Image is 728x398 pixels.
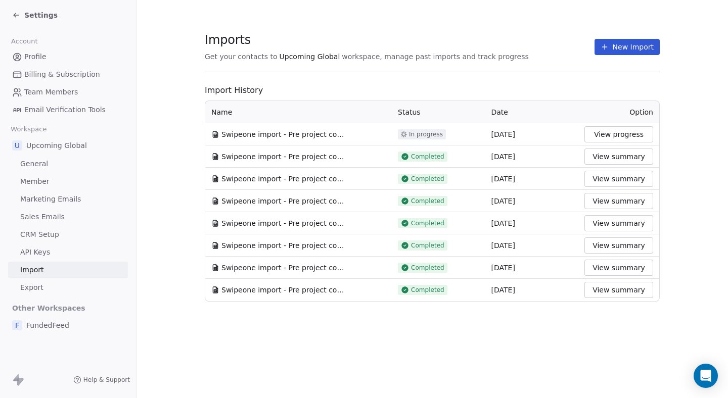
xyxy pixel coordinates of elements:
span: Import [20,265,43,275]
span: Swipeone import - Pre project completion - FW_Live-Webinar_EU_27thAugust'25 - Batch 2.csv [221,218,348,228]
span: Get your contacts to [205,52,278,62]
button: View summary [584,260,653,276]
span: Date [491,108,508,116]
div: [DATE] [491,263,573,273]
div: [DATE] [491,196,573,206]
div: [DATE] [491,174,573,184]
span: F [12,320,22,330]
button: View progress [584,126,653,142]
span: Swipeone import - Pre project completion - FW_Live-Sim-Webinar([GEOGRAPHIC_DATA])26thAugust'2025 ... [221,129,348,139]
span: Completed [411,219,444,227]
a: Email Verification Tools [8,102,128,118]
div: [DATE] [491,218,573,228]
span: Export [20,282,43,293]
span: Billing & Subscription [24,69,100,80]
span: FundedFeed [26,320,69,330]
a: Export [8,279,128,296]
span: Swipeone import - Pre project completion - FW26EU - Batch 2.csv [221,174,348,184]
a: API Keys [8,244,128,261]
span: In progress [409,130,443,138]
span: Swipeone import - Pre project completion - FW_Live-Webinar_NA_21stAugust'25 Batch 2.csv [221,285,348,295]
span: Swipeone import - Pre project completion - FW_Live-Sim-Webinar([GEOGRAPHIC_DATA])26thAugust'2025 ... [221,196,348,206]
span: Settings [24,10,58,20]
span: Completed [411,286,444,294]
span: Completed [411,153,444,161]
button: View summary [584,171,653,187]
a: Team Members [8,84,128,101]
span: Account [7,34,42,49]
span: Upcoming Global [280,52,340,62]
div: [DATE] [491,240,573,251]
span: workspace, manage past imports and track progress [342,52,528,62]
span: Completed [411,241,444,250]
a: General [8,156,128,172]
span: Member [20,176,50,187]
a: Help & Support [73,376,130,384]
span: CRM Setup [20,229,59,240]
div: [DATE] [491,285,573,295]
button: New Import [595,39,660,55]
span: Marketing Emails [20,194,81,205]
a: Settings [12,10,58,20]
span: General [20,159,48,169]
span: Swipeone import - Pre project completion - FW_Live-Webinar_APAC_21stAugust'25 Batch 2.csv [221,263,348,273]
button: View summary [584,215,653,231]
a: CRM Setup [8,226,128,243]
a: Profile [8,48,128,65]
a: Marketing Emails [8,191,128,208]
div: [DATE] [491,129,573,139]
button: View summary [584,193,653,209]
span: Name [211,107,232,117]
span: Help & Support [83,376,130,384]
span: Completed [411,175,444,183]
span: Completed [411,197,444,205]
span: Profile [24,52,47,62]
span: Swipeone import - Pre project completion - FW_Speaker-Acquisition_August'25 .csv [221,152,348,162]
div: [DATE] [491,152,573,162]
span: U [12,140,22,151]
a: Billing & Subscription [8,66,128,83]
span: Team Members [24,87,78,97]
a: Member [8,173,128,190]
span: Status [398,108,421,116]
button: View summary [584,237,653,254]
span: API Keys [20,247,50,258]
span: Import History [205,84,660,96]
span: Email Verification Tools [24,105,106,115]
span: Swipeone import - Pre project completion- FW_Live-Webinar_NA_27thAugust'25 Batch 2.csv [221,240,348,251]
span: Imports [205,32,529,47]
span: Completed [411,264,444,272]
a: Import [8,262,128,278]
span: Option [629,108,653,116]
span: Workspace [7,122,51,137]
button: View summary [584,282,653,298]
button: View summary [584,148,653,165]
div: Open Intercom Messenger [694,364,718,388]
a: Sales Emails [8,209,128,225]
span: Upcoming Global [26,140,87,151]
span: Other Workspaces [8,300,89,316]
span: Sales Emails [20,212,65,222]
